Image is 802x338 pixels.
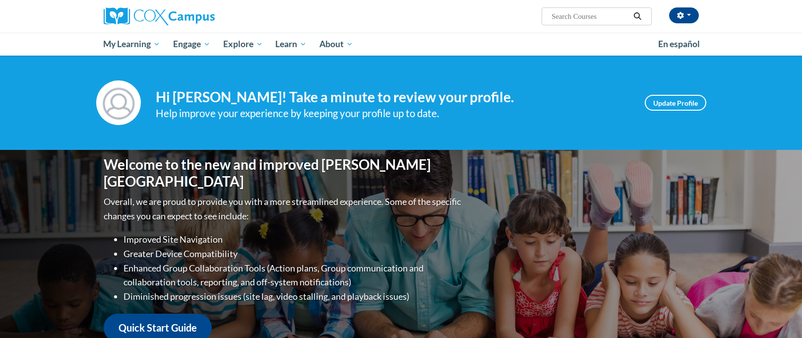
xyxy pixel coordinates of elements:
[103,38,160,50] span: My Learning
[104,7,292,25] a: Cox Campus
[123,261,463,290] li: Enhanced Group Collaboration Tools (Action plans, Group communication and collaboration tools, re...
[313,33,360,56] a: About
[123,232,463,247] li: Improved Site Navigation
[217,33,269,56] a: Explore
[223,38,263,50] span: Explore
[167,33,217,56] a: Engage
[96,80,141,125] img: Profile Image
[97,33,167,56] a: My Learning
[156,89,630,106] h4: Hi [PERSON_NAME]! Take a minute to review your profile.
[123,289,463,304] li: Diminished progression issues (site lag, video stalling, and playback issues)
[104,195,463,223] p: Overall, we are proud to provide you with a more streamlined experience. Some of the specific cha...
[156,105,630,122] div: Help improve your experience by keeping your profile up to date.
[104,7,215,25] img: Cox Campus
[173,38,210,50] span: Engage
[551,10,630,22] input: Search Courses
[645,95,706,111] a: Update Profile
[89,33,714,56] div: Main menu
[275,38,307,50] span: Learn
[658,39,700,49] span: En español
[104,156,463,190] h1: Welcome to the new and improved [PERSON_NAME][GEOGRAPHIC_DATA]
[669,7,699,23] button: Account Settings
[652,34,706,55] a: En español
[123,247,463,261] li: Greater Device Compatibility
[319,38,353,50] span: About
[762,298,794,330] iframe: Button to launch messaging window
[630,10,645,22] button: Search
[269,33,313,56] a: Learn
